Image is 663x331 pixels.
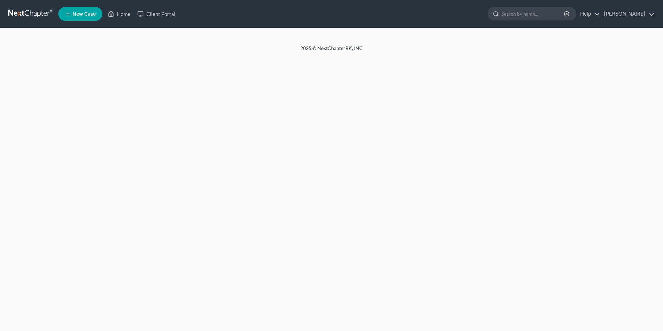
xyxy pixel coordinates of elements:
[601,8,654,20] a: [PERSON_NAME]
[134,8,179,20] a: Client Portal
[501,7,565,20] input: Search by name...
[577,8,600,20] a: Help
[72,11,96,17] span: New Case
[134,45,529,57] div: 2025 © NextChapterBK, INC
[104,8,134,20] a: Home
